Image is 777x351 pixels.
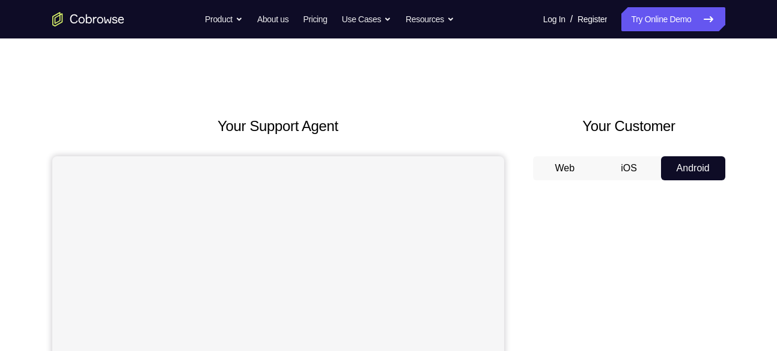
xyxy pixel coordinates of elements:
a: Register [577,7,607,31]
a: Pricing [303,7,327,31]
button: Use Cases [342,7,391,31]
h2: Your Support Agent [52,115,504,137]
span: / [570,12,573,26]
button: Android [661,156,725,180]
button: Resources [406,7,454,31]
button: iOS [597,156,661,180]
h2: Your Customer [533,115,725,137]
a: About us [257,7,288,31]
a: Go to the home page [52,12,124,26]
a: Try Online Demo [621,7,725,31]
a: Log In [543,7,565,31]
button: Web [533,156,597,180]
button: Product [205,7,243,31]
